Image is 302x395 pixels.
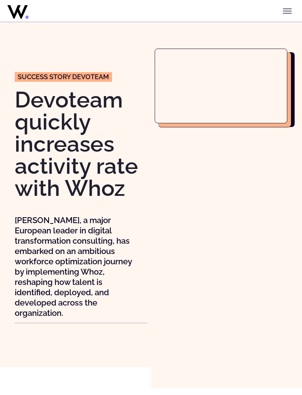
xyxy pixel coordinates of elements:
iframe: Devoteam’s leap from spreadsheets to record activity rates (full version) [155,49,287,123]
span: Success story Devoteam [18,74,109,80]
p: [PERSON_NAME], a major European leader in digital transformation consulting, has embarked on an a... [15,215,134,318]
button: Toggle menu [280,4,295,18]
h1: Devoteam quickly increases activity rate with Whoz [15,89,147,199]
iframe: Chatbot [253,346,292,385]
